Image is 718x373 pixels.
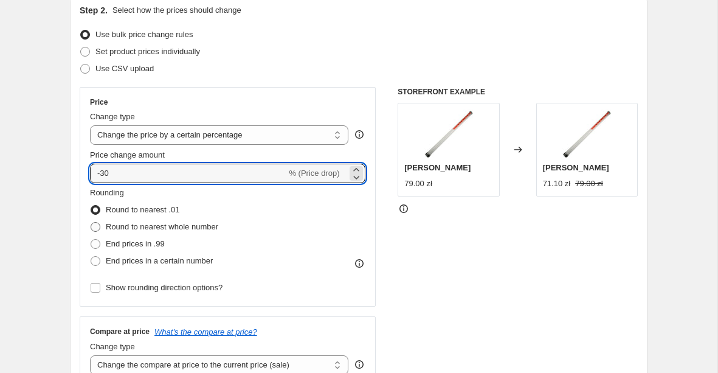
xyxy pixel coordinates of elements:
[90,188,124,197] span: Rounding
[106,205,179,214] span: Round to nearest .01
[95,47,200,56] span: Set product prices individually
[154,327,257,336] button: What's the compare at price?
[543,178,571,190] div: 71.10 zł
[106,256,213,265] span: End prices in a certain number
[90,327,150,336] h3: Compare at price
[106,283,223,292] span: Show rounding direction options?
[90,164,286,183] input: -15
[404,163,471,172] span: [PERSON_NAME]
[353,358,365,371] div: help
[543,163,609,172] span: [PERSON_NAME]
[80,4,108,16] h2: Step 2.
[106,239,165,248] span: End prices in .99
[95,64,154,73] span: Use CSV upload
[575,178,603,190] strike: 79.00 zł
[562,110,611,158] img: 3167_80x.jpg
[95,30,193,39] span: Use bulk price change rules
[90,342,135,351] span: Change type
[112,4,241,16] p: Select how the prices should change
[398,87,638,97] h6: STOREFRONT EXAMPLE
[404,178,432,190] div: 79.00 zł
[424,110,473,158] img: 3167_80x.jpg
[90,150,165,159] span: Price change amount
[90,112,135,121] span: Change type
[289,169,339,178] span: % (Price drop)
[90,97,108,107] h3: Price
[106,222,218,231] span: Round to nearest whole number
[353,128,365,141] div: help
